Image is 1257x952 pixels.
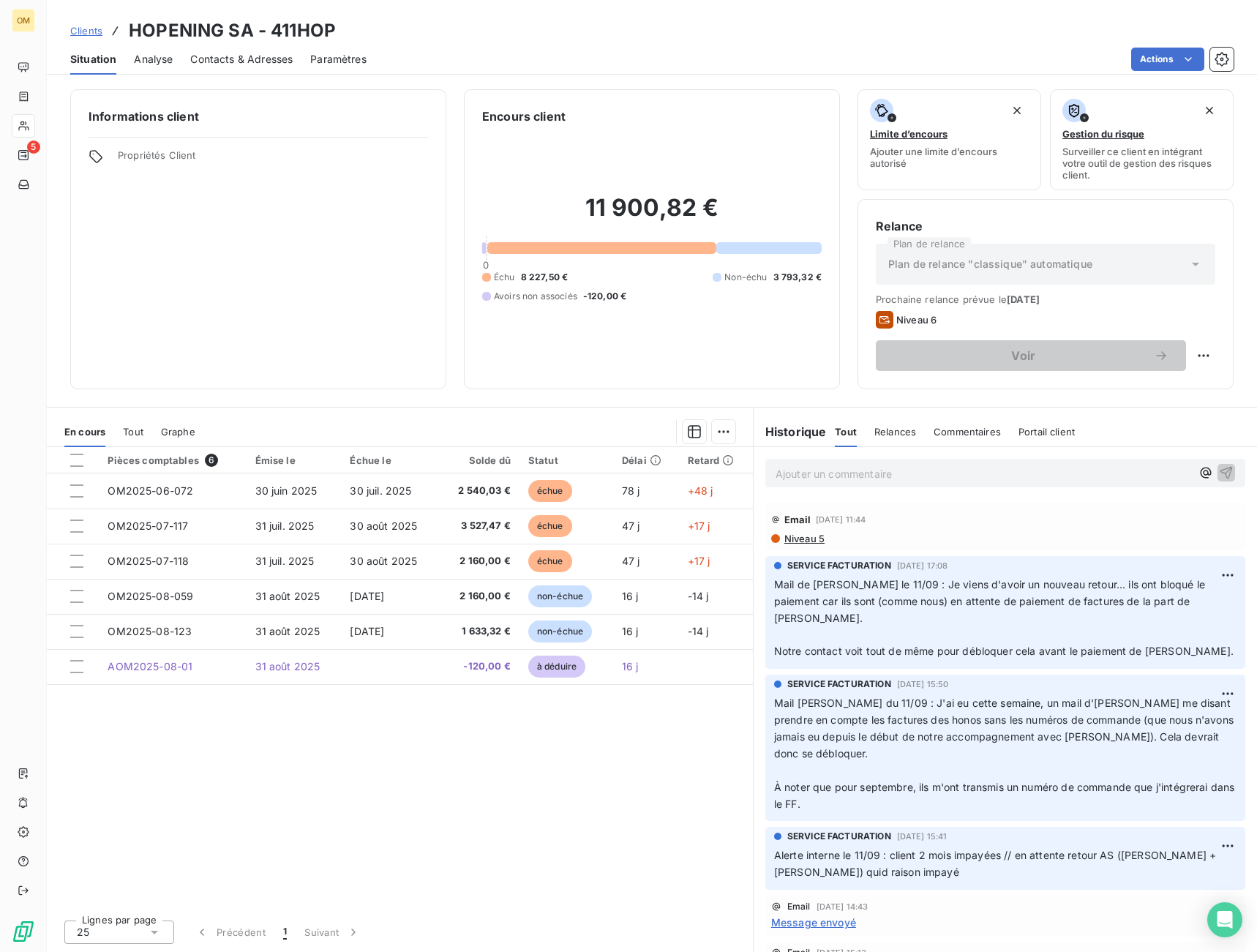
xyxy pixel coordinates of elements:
span: Paramètres [310,52,367,67]
span: 30 août 2025 [350,520,417,532]
span: [DATE] 15:50 [897,680,949,689]
span: échue [528,550,572,572]
span: Notre contact voit tout de même pour débloquer cela avant le paiement de [PERSON_NAME]. [774,645,1234,657]
span: 31 juil. 2025 [255,520,315,532]
span: 31 août 2025 [255,625,320,637]
span: échue [528,480,572,502]
h6: Encours client [482,108,566,125]
span: -120,00 € [448,659,511,674]
span: échue [528,515,572,537]
span: +48 j [688,484,713,497]
span: 2 160,00 € [448,554,511,569]
span: Message envoyé [771,915,856,930]
span: 47 j [622,555,640,567]
span: Relances [874,426,916,438]
span: Avoirs non associés [494,290,577,303]
span: non-échue [528,585,592,607]
span: 47 j [622,520,640,532]
span: Plan de relance "classique" automatique [888,257,1092,271]
span: Niveau 5 [783,533,825,544]
span: Propriétés Client [118,149,428,170]
span: 31 août 2025 [255,660,320,672]
span: Non-échu [724,271,767,284]
button: Actions [1131,48,1204,71]
span: Limite d’encours [870,128,948,140]
span: Niveau 6 [896,314,937,326]
span: Portail client [1018,426,1075,438]
span: [DATE] 14:43 [817,902,868,911]
span: Tout [123,426,143,438]
h6: Historique [754,423,827,441]
span: OM2025-08-123 [108,625,192,637]
span: +17 j [688,555,710,567]
span: Email [787,902,811,911]
span: 3 527,47 € [448,519,511,533]
span: Échu [494,271,515,284]
span: SERVICE FACTURATION [787,678,891,691]
div: Échue le [350,454,429,466]
span: 2 540,03 € [448,484,511,498]
span: Voir [893,350,1154,361]
h6: Informations client [89,108,428,125]
div: Statut [528,454,604,466]
span: Prochaine relance prévue le [876,293,1215,305]
button: Suivant [296,917,369,948]
button: Gestion du risqueSurveiller ce client en intégrant votre outil de gestion des risques client. [1050,89,1234,190]
span: [DATE] [350,625,384,637]
span: 30 août 2025 [350,555,417,567]
span: 8 227,50 € [521,271,569,284]
span: Ajouter une limite d’encours autorisé [870,146,1029,169]
span: 6 [205,454,218,467]
span: Analyse [134,52,173,67]
span: 0 [483,259,489,271]
span: 1 633,32 € [448,624,511,639]
div: Pièces comptables [108,454,237,467]
span: Clients [70,25,102,37]
span: Email [784,514,811,525]
span: SERVICE FACTURATION [787,830,891,843]
button: Voir [876,340,1186,371]
span: 5 [27,140,40,154]
a: Clients [70,23,102,38]
span: Graphe [161,426,195,438]
span: Contacts & Adresses [190,52,293,67]
h2: 11 900,82 € [482,193,822,237]
div: OM [12,9,35,32]
span: [DATE] [350,590,384,602]
span: non-échue [528,621,592,642]
span: OM2025-07-117 [108,520,188,532]
span: Tout [835,426,857,438]
button: Précédent [186,917,274,948]
div: Open Intercom Messenger [1207,902,1242,937]
span: Surveiller ce client en intégrant votre outil de gestion des risques client. [1062,146,1221,181]
span: 1 [283,925,287,940]
span: Gestion du risque [1062,128,1144,140]
span: OM2025-06-072 [108,484,193,497]
span: Alerte interne le 11/09 : client 2 mois impayées // en attente retour AS ([PERSON_NAME] + [PERSON... [774,849,1220,878]
span: 16 j [622,590,639,602]
span: 16 j [622,625,639,637]
span: Mail de [PERSON_NAME] le 11/09 : Je viens d'avoir un nouveau retour... ils ont bloqué le paiement... [774,578,1208,624]
span: 16 j [622,660,639,672]
span: 30 juil. 2025 [350,484,411,497]
span: AOM2025-08-01 [108,660,192,672]
span: 78 j [622,484,640,497]
span: +17 j [688,520,710,532]
span: OM2025-08-059 [108,590,193,602]
span: 30 juin 2025 [255,484,318,497]
h6: Relance [876,217,1215,235]
span: -14 j [688,625,709,637]
span: Mail [PERSON_NAME] du 11/09 : J'ai eu cette semaine, un mail d'[PERSON_NAME] me disant prendre en... [774,697,1237,760]
span: Situation [70,52,116,67]
div: Solde dû [448,454,511,466]
span: Commentaires [934,426,1001,438]
span: à déduire [528,656,585,678]
span: À noter que pour septembre, ils m'ont transmis un numéro de commande que j'intégrerai dans le FF. [774,781,1238,810]
span: [DATE] 11:44 [816,515,866,524]
button: Limite d’encoursAjouter une limite d’encours autorisé [858,89,1041,190]
span: 31 juil. 2025 [255,555,315,567]
span: [DATE] 17:08 [897,561,948,570]
span: OM2025-07-118 [108,555,189,567]
span: -14 j [688,590,709,602]
span: SERVICE FACTURATION [787,559,891,572]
